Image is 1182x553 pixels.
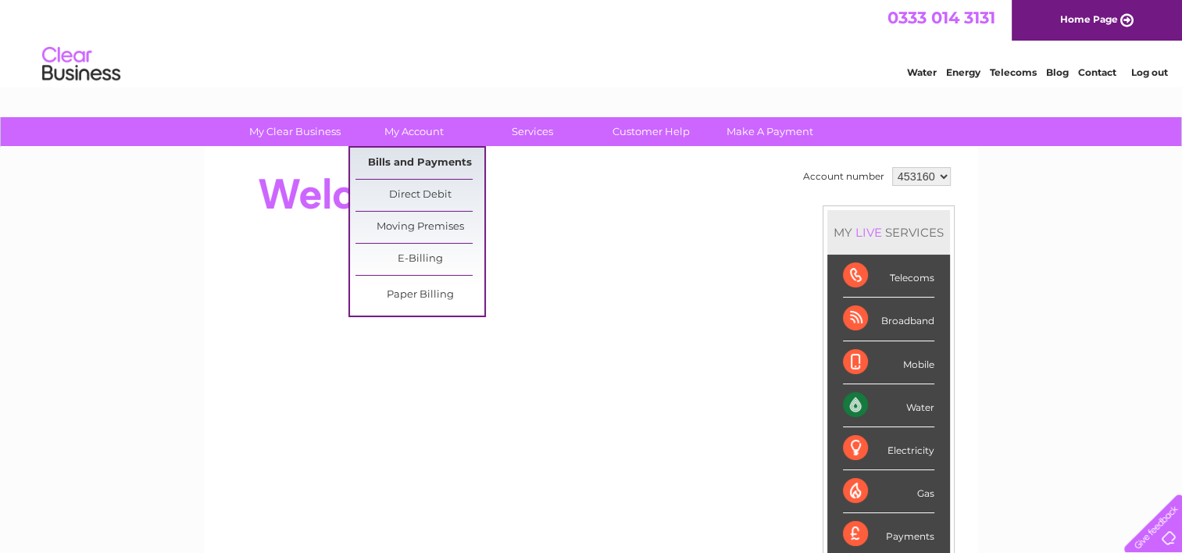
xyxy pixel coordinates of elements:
a: Blog [1046,66,1069,78]
div: Broadband [843,298,934,341]
a: My Clear Business [230,117,359,146]
a: Make A Payment [705,117,834,146]
img: logo.png [41,41,121,88]
a: Paper Billing [355,280,484,311]
div: LIVE [852,225,885,240]
div: Gas [843,470,934,513]
div: Telecoms [843,255,934,298]
a: Customer Help [587,117,716,146]
a: Contact [1078,66,1116,78]
div: Water [843,384,934,427]
a: Bills and Payments [355,148,484,179]
div: Clear Business is a trading name of Verastar Limited (registered in [GEOGRAPHIC_DATA] No. 3667643... [223,9,961,76]
a: 0333 014 3131 [887,8,995,27]
a: My Account [349,117,478,146]
a: Log out [1130,66,1167,78]
a: Services [468,117,597,146]
a: Direct Debit [355,180,484,211]
div: Electricity [843,427,934,470]
div: MY SERVICES [827,210,950,255]
a: E-Billing [355,244,484,275]
a: Energy [946,66,980,78]
div: Mobile [843,341,934,384]
a: Water [907,66,937,78]
a: Telecoms [990,66,1037,78]
td: Account number [799,163,888,190]
a: Moving Premises [355,212,484,243]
